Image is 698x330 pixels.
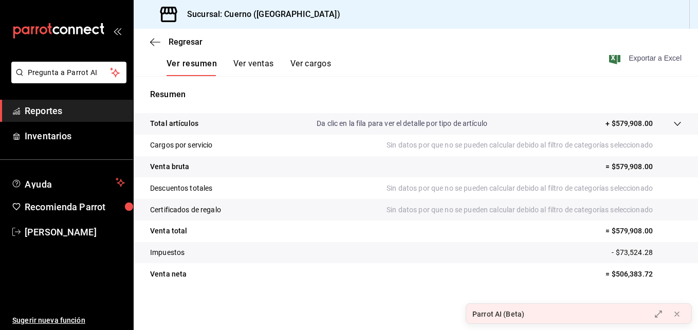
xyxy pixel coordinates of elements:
[11,62,126,83] button: Pregunta a Parrot AI
[150,88,682,101] p: Resumen
[150,183,212,194] p: Descuentos totales
[611,52,682,64] button: Exportar a Excel
[179,8,340,21] h3: Sucursal: Cuerno ([GEOGRAPHIC_DATA])
[150,269,187,280] p: Venta neta
[233,59,274,76] button: Ver ventas
[150,118,198,129] p: Total artículos
[605,226,682,236] p: = $579,908.00
[150,161,189,172] p: Venta bruta
[7,75,126,85] a: Pregunta a Parrot AI
[25,131,71,141] font: Inventarios
[629,54,682,62] font: Exportar a Excel
[387,183,682,194] p: Sin datos por que no se pueden calcular debido al filtro de categorías seleccionado
[25,176,112,189] span: Ayuda
[387,140,682,151] p: Sin datos por que no se pueden calcular debido al filtro de categorías seleccionado
[472,309,524,320] div: Parrot AI (Beta)
[605,269,682,280] p: = $506,383.72
[150,247,185,258] p: Impuestos
[387,205,682,215] p: Sin datos por que no se pueden calcular debido al filtro de categorías seleccionado
[113,27,121,35] button: open_drawer_menu
[150,37,203,47] button: Regresar
[150,205,221,215] p: Certificados de regalo
[25,201,105,212] font: Recomienda Parrot
[150,140,213,151] p: Cargos por servicio
[167,59,331,76] div: Pestañas de navegación
[317,118,487,129] p: Da clic en la fila para ver el detalle por tipo de artículo
[612,247,682,258] p: - $73,524.28
[28,67,111,78] span: Pregunta a Parrot AI
[25,227,97,237] font: [PERSON_NAME]
[290,59,332,76] button: Ver cargos
[605,161,682,172] p: = $579,908.00
[169,37,203,47] span: Regresar
[25,105,62,116] font: Reportes
[167,59,217,69] font: Ver resumen
[605,118,653,129] p: + $579,908.00
[12,316,85,324] font: Sugerir nueva función
[150,226,187,236] p: Venta total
